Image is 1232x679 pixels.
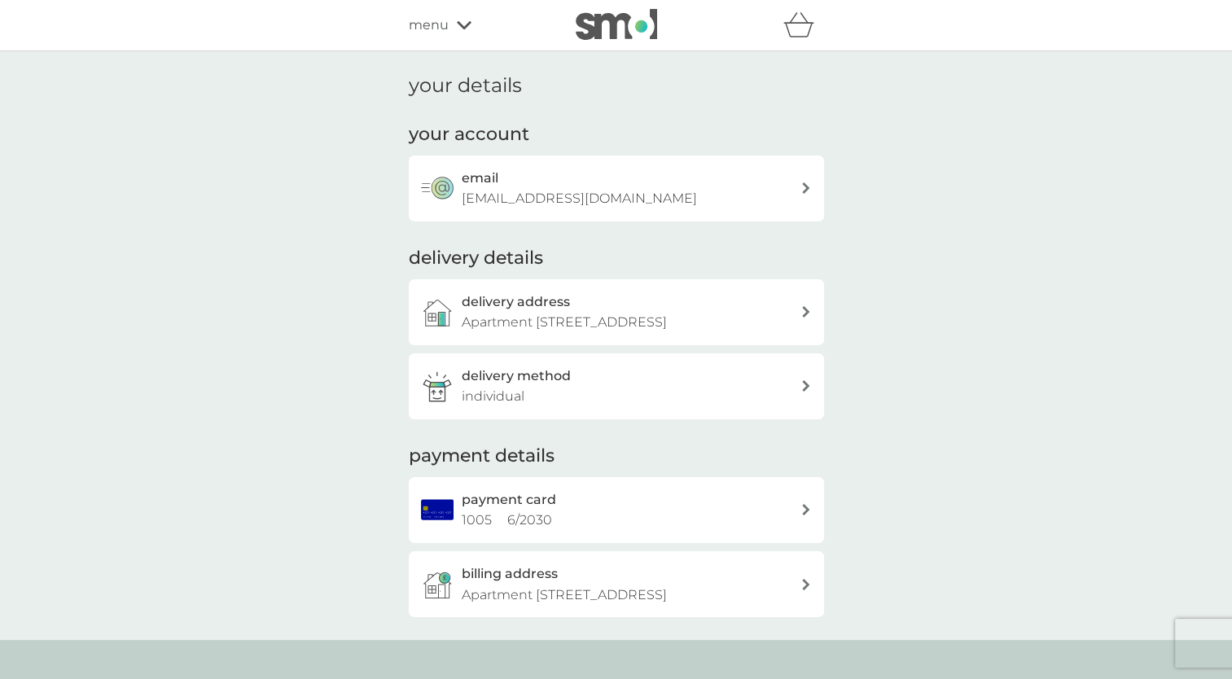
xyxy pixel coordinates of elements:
h2: delivery details [409,246,543,271]
h2: payment card [462,489,556,510]
span: 1005 [462,512,492,528]
button: email[EMAIL_ADDRESS][DOMAIN_NAME] [409,156,824,221]
span: 6 / 2030 [507,512,552,528]
p: [EMAIL_ADDRESS][DOMAIN_NAME] [462,188,697,209]
button: billing addressApartment [STREET_ADDRESS] [409,551,824,617]
h3: delivery address [462,291,570,313]
h1: your details [409,74,522,98]
img: smol [576,9,657,40]
div: basket [783,9,824,42]
h3: email [462,168,498,189]
p: Apartment [STREET_ADDRESS] [462,585,667,606]
h2: payment details [409,444,555,469]
span: menu [409,15,449,36]
a: delivery addressApartment [STREET_ADDRESS] [409,279,824,345]
a: payment card1005 6/2030 [409,477,824,543]
a: delivery methodindividual [409,353,824,419]
h3: delivery method [462,366,571,387]
p: Apartment [STREET_ADDRESS] [462,312,667,333]
h2: your account [409,122,529,147]
p: individual [462,386,524,407]
h3: billing address [462,563,558,585]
